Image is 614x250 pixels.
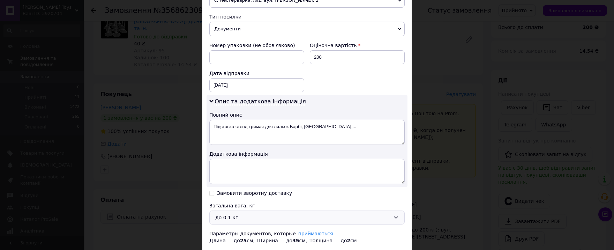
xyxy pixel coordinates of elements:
[209,150,405,157] div: Додаткова інформація
[209,202,405,209] div: Загальна вага, кг
[298,231,333,236] a: приймаються
[215,98,306,105] span: Опис та додаткова інформація
[240,238,247,243] span: 25
[217,190,292,196] div: Замовити зворотну доставку
[209,42,304,49] div: Номер упаковки (не обов'язково)
[215,214,390,221] div: до 0.1 кг
[209,70,304,77] div: Дата відправки
[209,22,405,36] span: Документи
[209,120,405,145] textarea: Підставка стенд тримач для ляльок Барбі, [GEOGRAPHIC_DATA],...
[347,238,350,243] span: 2
[209,111,405,118] div: Повний опис
[209,230,405,244] div: Параметры документов, которые Длина — до см, Ширина — до см, Толщина — до см
[209,14,241,20] span: Тип посилки
[292,238,299,243] span: 35
[310,42,405,49] div: Оціночна вартість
